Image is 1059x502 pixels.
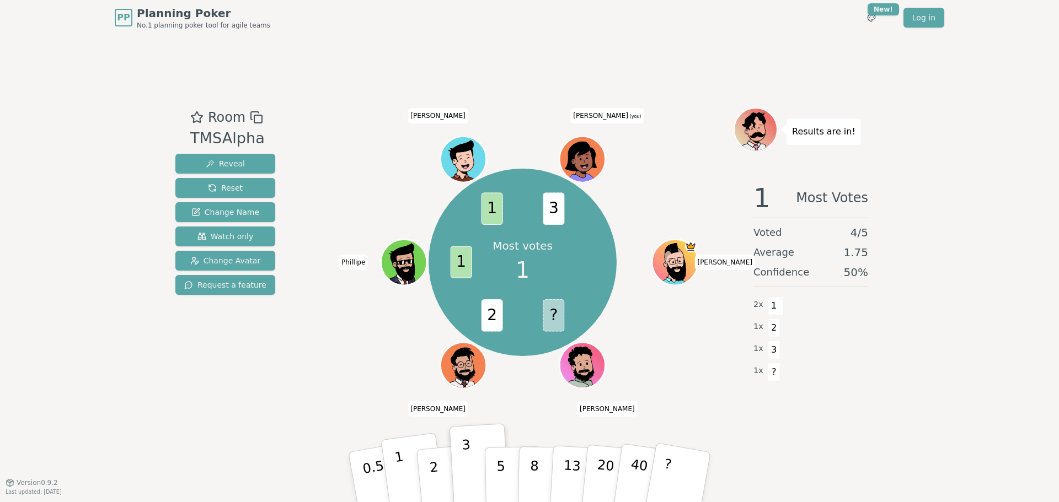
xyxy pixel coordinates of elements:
span: 1 [768,296,780,315]
span: Click to change your name [408,401,468,416]
span: Watch only [197,231,254,242]
span: No.1 planning poker tool for agile teams [137,21,270,30]
span: 1 x [753,321,763,333]
span: 1 [516,253,529,287]
a: Log in [903,8,944,28]
span: 1 x [753,343,763,355]
span: 3 [543,193,564,225]
span: Last updated: [DATE] [6,489,62,495]
button: New! [862,8,881,28]
span: 50 % [844,265,868,280]
span: Planning Poker [137,6,270,21]
button: Version0.9.2 [6,478,58,487]
button: Reveal [175,154,275,174]
span: Version 0.9.2 [17,478,58,487]
span: Click to change your name [577,401,638,416]
span: 4 / 5 [851,225,868,240]
span: Reset [208,182,243,193]
span: 1 [753,185,771,211]
p: Results are in! [792,124,855,139]
span: Toce is the host [685,241,697,252]
span: 1 [450,246,472,279]
span: Most Votes [796,185,868,211]
span: 1 [481,193,502,225]
span: Change Avatar [190,255,261,266]
span: 2 [481,299,502,332]
span: Request a feature [184,279,266,290]
button: Reset [175,178,275,198]
span: 3 [768,341,780,359]
p: Most votes [493,238,553,253]
span: Reveal [206,158,245,169]
div: TMSAlpha [190,127,265,150]
div: New! [868,3,899,15]
span: Click to change your name [339,255,368,270]
span: Change Name [191,207,259,218]
a: PPPlanning PokerNo.1 planning poker tool for agile teams [115,6,270,30]
button: Change Name [175,202,275,222]
span: PP [117,11,130,24]
span: ? [768,363,780,381]
span: (you) [628,114,641,119]
span: Click to change your name [570,108,644,123]
span: Average [753,245,794,260]
span: 1 x [753,365,763,377]
button: Request a feature [175,275,275,295]
span: 1.75 [843,245,868,260]
button: Change Avatar [175,251,275,271]
p: 3 [462,437,474,497]
button: Click to change your avatar [560,138,603,181]
span: Room [208,107,245,127]
span: Voted [753,225,782,240]
span: Click to change your name [694,255,755,270]
span: Click to change your name [408,108,468,123]
button: Watch only [175,226,275,246]
span: ? [543,299,564,332]
span: Confidence [753,265,809,280]
span: 2 x [753,299,763,311]
button: Add as favourite [190,107,204,127]
span: 2 [768,319,780,337]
